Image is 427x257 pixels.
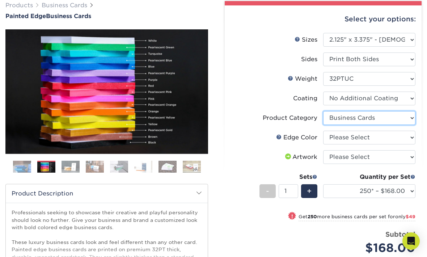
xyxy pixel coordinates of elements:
[158,160,177,173] img: Business Cards 07
[231,5,416,33] div: Select your options:
[263,114,317,122] div: Product Category
[307,186,312,197] span: +
[284,153,317,161] div: Artwork
[259,173,317,181] div: Sets
[5,29,208,154] img: Painted Edge 02
[288,75,317,83] div: Weight
[62,160,80,173] img: Business Cards 03
[266,186,269,197] span: -
[5,13,46,20] span: Painted Edge
[308,214,317,219] strong: 250
[293,94,317,103] div: Coating
[299,214,415,221] small: Get more business cards per set for
[5,2,33,9] a: Products
[183,160,201,173] img: Business Cards 08
[291,212,293,220] span: !
[323,173,415,181] div: Quantity per Set
[6,184,208,203] h2: Product Description
[301,55,317,64] div: Sides
[37,162,55,173] img: Business Cards 02
[5,13,208,20] a: Painted EdgeBusiness Cards
[5,13,208,20] h1: Business Cards
[406,214,415,219] span: $49
[42,2,87,9] a: Business Cards
[402,232,420,250] div: Open Intercom Messenger
[86,160,104,173] img: Business Cards 04
[134,160,152,173] img: Business Cards 06
[385,230,415,238] strong: Subtotal
[395,214,415,219] span: only
[13,158,31,176] img: Business Cards 01
[110,160,128,173] img: Business Cards 05
[276,133,317,142] div: Edge Color
[329,239,415,257] div: $168.00
[295,35,317,44] div: Sizes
